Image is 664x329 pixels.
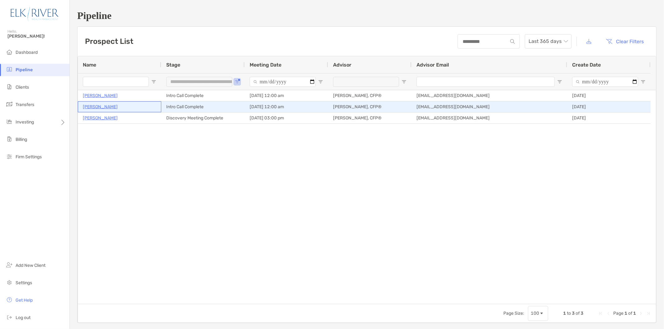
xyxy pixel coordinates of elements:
[572,62,601,68] span: Create Date
[16,50,38,55] span: Dashboard
[6,66,13,73] img: pipeline icon
[606,311,611,316] div: Previous Page
[572,311,575,316] span: 3
[328,90,412,101] div: [PERSON_NAME], CFP®
[16,315,31,320] span: Log out
[161,113,245,123] div: Discovery Meeting Complete
[529,35,568,48] span: Last 365 days
[16,137,27,142] span: Billing
[235,79,240,84] button: Open Filter Menu
[16,280,32,285] span: Settings
[83,77,149,87] input: Name Filter Input
[417,62,449,68] span: Advisor Email
[16,102,34,107] span: Transfers
[6,153,13,160] img: firm-settings icon
[563,311,566,316] span: 1
[646,311,651,316] div: Last Page
[581,311,583,316] span: 3
[245,90,328,101] div: [DATE] 12:00 am
[503,311,524,316] div: Page Size:
[7,34,66,39] span: [PERSON_NAME]!
[161,90,245,101] div: Intro Call Complete
[83,103,118,111] a: [PERSON_NAME]
[77,10,657,21] h1: Pipeline
[328,113,412,123] div: [PERSON_NAME], CFP®
[598,311,603,316] div: First Page
[83,92,118,100] a: [PERSON_NAME]
[624,311,627,316] span: 1
[83,62,96,68] span: Name
[613,311,624,316] span: Page
[6,118,13,125] img: investing icon
[567,311,571,316] span: to
[638,311,643,316] div: Next Page
[6,83,13,90] img: clients icon
[6,135,13,143] img: billing icon
[245,113,328,123] div: [DATE] 03:00 pm
[528,306,548,321] div: Page Size
[7,2,62,25] img: Zoe Logo
[6,296,13,304] img: get-help icon
[557,79,562,84] button: Open Filter Menu
[250,77,316,87] input: Meeting Date Filter Input
[166,62,180,68] span: Stage
[567,113,651,123] div: [DATE]
[641,79,646,84] button: Open Filter Menu
[16,298,33,303] span: Get Help
[601,35,649,48] button: Clear Filters
[250,62,281,68] span: Meeting Date
[567,101,651,112] div: [DATE]
[6,48,13,56] img: dashboard icon
[16,119,34,125] span: Investing
[245,101,328,112] div: [DATE] 12:00 am
[412,113,567,123] div: [EMAIL_ADDRESS][DOMAIN_NAME]
[412,101,567,112] div: [EMAIL_ADDRESS][DOMAIN_NAME]
[567,90,651,101] div: [DATE]
[412,90,567,101] div: [EMAIL_ADDRESS][DOMAIN_NAME]
[328,101,412,112] div: [PERSON_NAME], CFP®
[318,79,323,84] button: Open Filter Menu
[85,37,133,46] h3: Prospect List
[572,77,638,87] input: Create Date Filter Input
[531,311,539,316] div: 100
[16,263,45,268] span: Add New Client
[510,39,515,44] img: input icon
[6,313,13,321] img: logout icon
[576,311,580,316] span: of
[6,261,13,269] img: add_new_client icon
[16,85,29,90] span: Clients
[402,79,407,84] button: Open Filter Menu
[6,100,13,108] img: transfers icon
[633,311,636,316] span: 1
[628,311,632,316] span: of
[6,279,13,286] img: settings icon
[161,101,245,112] div: Intro Call Complete
[333,62,351,68] span: Advisor
[417,77,555,87] input: Advisor Email Filter Input
[16,67,33,72] span: Pipeline
[83,114,118,122] a: [PERSON_NAME]
[16,154,42,160] span: Firm Settings
[151,79,156,84] button: Open Filter Menu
